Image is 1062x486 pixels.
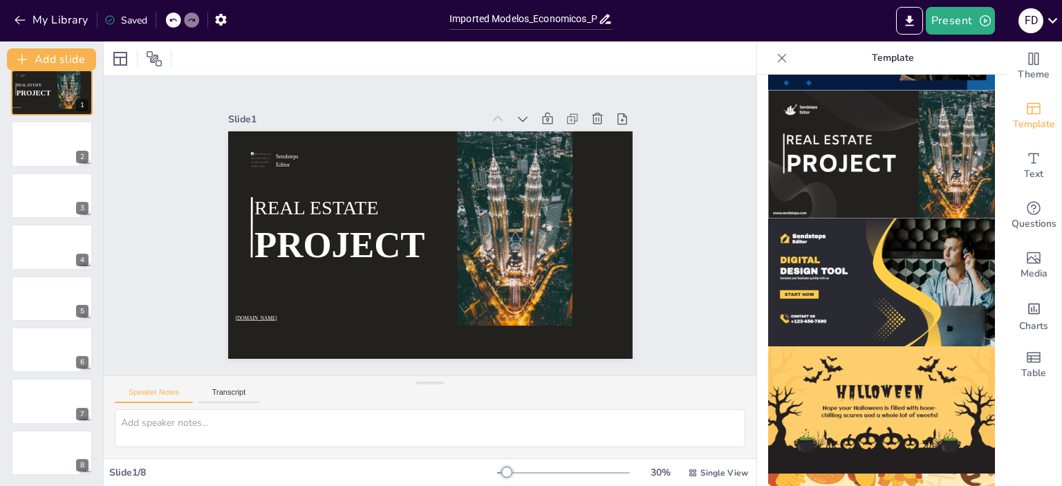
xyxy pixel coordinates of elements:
button: Export to PowerPoint [896,7,923,35]
div: Get real-time input from your audience [1006,191,1061,241]
span: Charts [1019,319,1048,334]
div: Change the overall theme [1006,41,1061,91]
div: Add charts and graphs [1006,290,1061,340]
div: 3 [11,173,93,218]
button: F d [1018,7,1043,35]
div: 8 [11,430,93,476]
p: Template [793,41,992,75]
div: Add images, graphics, shapes or video [1006,241,1061,290]
div: Saved [104,14,147,27]
div: 7 [11,378,93,424]
div: 4 [11,224,93,270]
div: 2 [76,151,88,163]
div: 2 [11,121,93,167]
div: 6 [76,356,88,368]
span: [DOMAIN_NAME] [12,107,21,109]
div: 1 [11,70,93,115]
span: Single View [700,467,748,478]
img: thumb-11.png [768,91,995,218]
span: Position [146,50,162,67]
div: 5 [76,305,88,317]
span: Sendsteps [553,125,570,148]
button: Speaker Notes [115,388,193,403]
span: Template [1013,117,1055,132]
span: PROJECT [398,53,519,221]
span: Sendsteps [21,74,26,75]
button: Present [926,7,995,35]
div: 4 [76,254,88,266]
div: F d [1018,8,1043,33]
div: 1 [76,99,88,111]
span: Questions [1012,216,1056,232]
span: PROJECT [17,88,51,97]
div: Slide 1 / 8 [109,466,497,479]
div: Add a table [1006,340,1061,390]
div: Layout [109,48,131,70]
div: 7 [76,408,88,420]
div: 6 [11,327,93,373]
span: Editor [551,121,563,136]
button: My Library [10,9,94,31]
img: thumb-13.png [768,346,995,474]
input: Insert title [449,9,598,29]
span: REAL ESTATE [462,77,543,195]
span: Editor [21,76,24,77]
button: Add slide [7,48,96,71]
span: Theme [1018,67,1050,82]
div: Slide 1 [490,101,629,328]
span: REAL ESTATE [17,83,41,87]
div: Add text boxes [1006,141,1061,191]
span: Media [1021,266,1047,281]
div: Add ready made slides [1006,91,1061,141]
div: 8 [76,459,88,471]
div: 30 % [644,466,677,479]
img: thumb-12.png [768,218,995,346]
span: Table [1021,366,1046,381]
span: Text [1024,167,1043,182]
div: 3 [76,202,88,214]
button: Transcript [198,388,260,403]
div: 5 [11,276,93,321]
